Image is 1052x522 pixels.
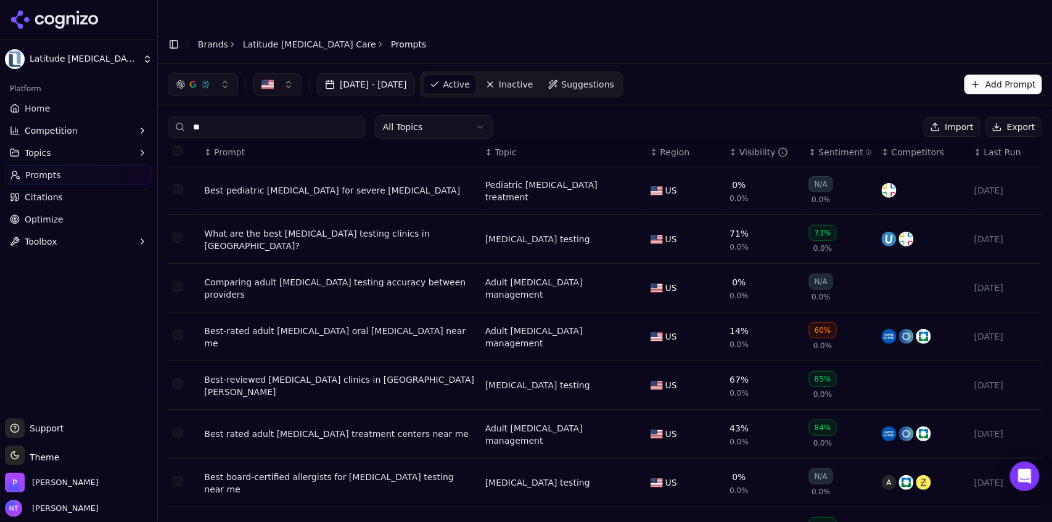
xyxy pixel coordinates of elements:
[5,473,25,492] img: Perrill
[5,232,152,251] button: Toolbox
[25,422,64,434] span: Support
[173,282,183,292] button: Select row 3
[665,379,677,391] span: US
[651,430,663,439] img: US flag
[974,330,1037,343] div: [DATE]
[499,78,533,91] span: Inactive
[651,381,663,390] img: US flag
[25,102,50,115] span: Home
[730,227,749,240] div: 71%
[974,184,1037,197] div: [DATE]
[214,146,245,158] span: Prompt
[30,54,138,65] span: Latitude [MEDICAL_DATA] Care
[485,233,590,245] div: [MEDICAL_DATA] testing
[882,183,897,198] img: food allergy institute
[204,325,475,349] a: Best-rated adult [MEDICAL_DATA] oral [MEDICAL_DATA] near me
[5,500,22,517] img: Nate Tower
[813,341,832,351] span: 0.0%
[916,329,931,344] img: cleveland clinic
[198,39,228,49] a: Brands
[317,73,415,96] button: [DATE] - [DATE]
[985,117,1042,137] button: Export
[974,379,1037,391] div: [DATE]
[173,184,183,194] button: Select row 1
[665,476,677,489] span: US
[173,476,183,486] button: Select row 7
[651,235,663,244] img: US flag
[916,475,931,490] img: zocdoc
[665,330,677,343] span: US
[899,329,914,344] img: allergy partners
[25,191,63,203] span: Citations
[809,371,837,387] div: 85%
[733,471,746,483] div: 0%
[32,477,99,488] span: Perrill
[730,194,749,203] span: 0.0%
[25,169,61,181] span: Prompts
[665,428,677,440] span: US
[243,38,376,51] a: Latitude [MEDICAL_DATA] Care
[665,282,677,294] span: US
[809,420,837,436] div: 84%
[204,227,475,252] a: What are the best [MEDICAL_DATA] testing clinics in [GEOGRAPHIC_DATA]?
[651,332,663,341] img: US flag
[651,146,720,158] div: ↕Region
[485,422,641,447] a: Adult [MEDICAL_DATA] management
[173,146,183,156] button: Select all rows
[730,242,749,252] span: 0.0%
[804,139,877,166] th: sentiment
[725,139,805,166] th: brandMentionRate
[809,322,837,338] div: 60%
[1010,462,1040,491] div: Open Intercom Messenger
[974,476,1037,489] div: [DATE]
[5,500,99,517] button: Open user button
[485,325,641,349] a: Adult [MEDICAL_DATA] management
[964,75,1042,94] button: Add Prompt
[204,471,475,495] a: Best board-certified allergists for [MEDICAL_DATA] testing near me
[730,325,749,337] div: 14%
[651,283,663,293] img: US flag
[204,146,475,158] div: ↕Prompt
[733,276,746,288] div: 0%
[5,473,99,492] button: Open organization switcher
[899,475,914,490] img: cleveland clinic
[916,426,931,441] img: cleveland clinic
[5,99,152,118] a: Home
[882,329,897,344] img: mayo clinic
[819,146,872,158] div: Sentiment
[809,176,833,192] div: N/A
[25,213,64,226] span: Optimize
[173,379,183,389] button: Select row 5
[882,426,897,441] img: mayo clinic
[651,478,663,487] img: US flag
[27,503,99,514] span: [PERSON_NAME]
[485,379,590,391] a: [MEDICAL_DATA] testing
[733,179,746,191] div: 0%
[198,38,426,51] nav: breadcrumb
[204,373,475,398] div: Best-reviewed [MEDICAL_DATA] clinics in [GEOGRAPHIC_DATA][PERSON_NAME]
[204,276,475,301] a: Comparing adult [MEDICAL_DATA] testing accuracy between providers
[730,486,749,495] span: 0.0%
[485,476,590,489] div: [MEDICAL_DATA] testing
[5,121,152,141] button: Competition
[969,139,1042,166] th: Last Run
[199,139,480,166] th: Prompt
[877,139,969,166] th: Competitors
[730,388,749,398] span: 0.0%
[899,232,914,247] img: food allergy institute
[646,139,725,166] th: Region
[739,146,788,158] div: Visibility
[665,233,677,245] span: US
[882,146,964,158] div: ↕Competitors
[813,438,832,448] span: 0.0%
[204,184,475,197] div: Best pediatric [MEDICAL_DATA] for severe [MEDICAL_DATA]
[812,487,831,497] span: 0.0%
[5,49,25,69] img: Latitude Food Allergy Care
[809,274,833,290] div: N/A
[812,195,831,205] span: 0.0%
[261,78,274,91] img: US
[665,184,677,197] span: US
